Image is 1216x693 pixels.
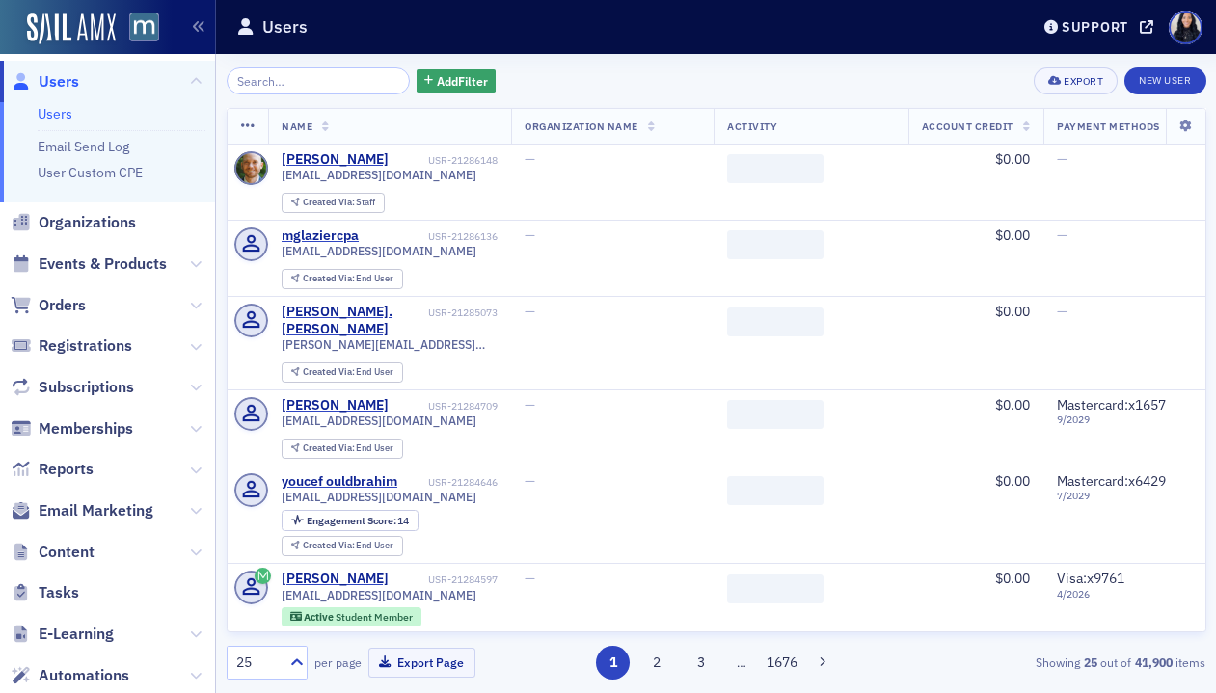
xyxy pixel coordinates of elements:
div: USR-21284597 [392,573,499,586]
span: $0.00 [995,472,1030,490]
button: Export [1034,67,1118,94]
a: mglaziercpa [282,227,359,245]
div: Engagement Score: 14 [282,510,419,531]
span: $0.00 [995,227,1030,244]
span: 7 / 2029 [1057,490,1166,502]
img: SailAMX [27,13,116,44]
div: 14 [307,516,410,526]
div: USR-21284646 [401,476,499,489]
span: Reports [39,459,94,480]
span: Created Via : [303,539,357,551]
span: [PERSON_NAME][EMAIL_ADDRESS][PERSON_NAME][DOMAIN_NAME] [282,337,498,352]
h1: Users [262,15,308,39]
a: [PERSON_NAME].[PERSON_NAME] [282,304,425,337]
div: Staff [303,198,376,208]
span: — [525,396,535,413]
span: — [1057,303,1067,320]
a: Organizations [11,212,136,233]
a: Events & Products [11,253,167,275]
span: [EMAIL_ADDRESS][DOMAIN_NAME] [282,244,476,258]
a: E-Learning [11,624,114,645]
span: Payment Methods [1057,120,1160,133]
span: Account Credit [922,120,1013,133]
span: Organizations [39,212,136,233]
a: Tasks [11,582,79,603]
span: Organization Name [525,120,638,133]
span: Created Via : [303,441,357,454]
div: Export [1064,76,1103,87]
input: Search… [227,67,411,94]
div: [PERSON_NAME] [282,151,389,169]
span: Registrations [39,335,132,357]
a: Users [38,105,72,122]
button: 1676 [765,646,798,680]
span: ‌ [727,400,824,429]
a: Email Send Log [38,138,129,155]
span: ‌ [727,230,824,259]
span: Events & Products [39,253,167,275]
span: — [525,303,535,320]
span: Memberships [39,418,133,440]
span: — [525,472,535,490]
span: $0.00 [995,396,1030,413]
div: Created Via: End User [282,269,403,289]
div: End User [303,541,394,551]
div: USR-21286136 [363,230,499,243]
span: [EMAIL_ADDRESS][DOMAIN_NAME] [282,168,476,182]
span: Add Filter [437,72,488,90]
span: [EMAIL_ADDRESS][DOMAIN_NAME] [282,490,476,504]
div: USR-21284709 [392,400,499,413]
a: New User [1124,67,1205,94]
span: ‌ [727,476,824,505]
span: Created Via : [303,272,357,284]
a: Email Marketing [11,500,153,521]
label: per page [314,653,362,671]
span: Visa : x9761 [1057,570,1124,587]
div: End User [303,443,394,454]
a: Subscriptions [11,377,134,398]
span: E-Learning [39,624,114,645]
img: SailAMX [129,13,159,42]
span: 9 / 2029 [1057,413,1166,426]
strong: 25 [1080,653,1100,671]
span: $0.00 [995,570,1030,587]
span: ‌ [727,154,824,183]
span: Created Via : [303,196,357,208]
span: Mastercard : x1657 [1057,396,1166,413]
span: Orders [39,295,86,316]
span: — [1057,150,1067,168]
div: Created Via: End User [282,362,403,383]
button: 1 [596,646,630,680]
button: 3 [684,646,717,680]
span: Activity [727,120,777,133]
div: Showing out of items [893,653,1206,671]
span: [EMAIL_ADDRESS][DOMAIN_NAME] [282,588,476,602]
span: … [728,653,755,671]
span: Student Member [336,610,413,624]
a: View Homepage [116,13,159,45]
span: Created Via : [303,365,357,378]
span: — [1057,227,1067,244]
a: youcef ouldbrahim [282,473,397,491]
div: [PERSON_NAME] [282,397,389,414]
a: Orders [11,295,86,316]
a: Registrations [11,335,132,357]
span: Users [39,71,79,93]
span: Automations [39,665,129,686]
a: Active Student Member [290,611,413,624]
span: — [525,150,535,168]
span: ‌ [727,307,824,336]
span: — [525,227,535,244]
span: Tasks [39,582,79,603]
span: — [525,570,535,587]
a: Reports [11,459,94,480]
span: $0.00 [995,150,1030,168]
div: Created Via: Staff [282,193,385,213]
div: End User [303,367,394,378]
span: Profile [1169,11,1202,44]
a: [PERSON_NAME] [282,571,389,588]
button: Export Page [368,648,475,678]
